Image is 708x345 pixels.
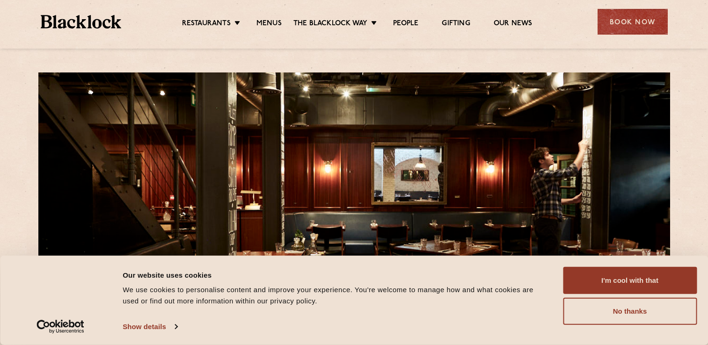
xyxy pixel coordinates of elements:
div: Our website uses cookies [123,269,542,280]
a: Restaurants [182,19,231,29]
button: No thanks [563,298,697,325]
a: Menus [256,19,282,29]
img: BL_Textured_Logo-footer-cropped.svg [41,15,122,29]
a: People [393,19,418,29]
div: We use cookies to personalise content and improve your experience. You're welcome to manage how a... [123,284,542,307]
div: Book Now [598,9,668,35]
button: I'm cool with that [563,267,697,294]
a: Show details [123,320,177,334]
a: Gifting [442,19,470,29]
a: Our News [494,19,533,29]
a: The Blacklock Way [293,19,367,29]
a: Usercentrics Cookiebot - opens in a new window [20,320,102,334]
